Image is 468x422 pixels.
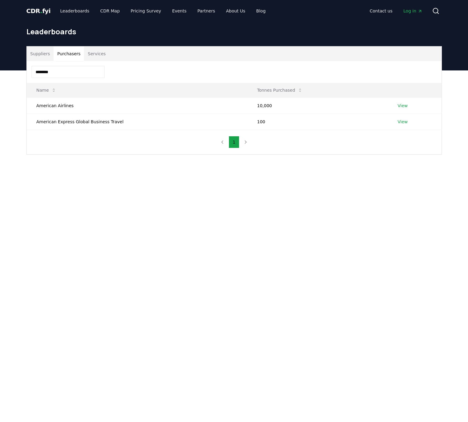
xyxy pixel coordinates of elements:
[398,103,408,109] a: View
[252,84,307,96] button: Tonnes Purchased
[167,5,191,16] a: Events
[398,5,427,16] a: Log in
[55,5,94,16] a: Leaderboards
[40,7,42,15] span: .
[247,97,388,114] td: 10,000
[32,84,61,96] button: Name
[26,27,442,36] h1: Leaderboards
[365,5,397,16] a: Contact us
[53,46,84,61] button: Purchasers
[398,119,408,125] a: View
[365,5,427,16] nav: Main
[403,8,422,14] span: Log in
[27,97,248,114] td: American Airlines
[27,114,248,130] td: American Express Global Business Travel
[95,5,125,16] a: CDR Map
[247,114,388,130] td: 100
[193,5,220,16] a: Partners
[26,7,51,15] span: CDR fyi
[84,46,109,61] button: Services
[26,7,51,15] a: CDR.fyi
[251,5,271,16] a: Blog
[126,5,166,16] a: Pricing Survey
[27,46,54,61] button: Suppliers
[221,5,250,16] a: About Us
[229,136,239,148] button: 1
[55,5,270,16] nav: Main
